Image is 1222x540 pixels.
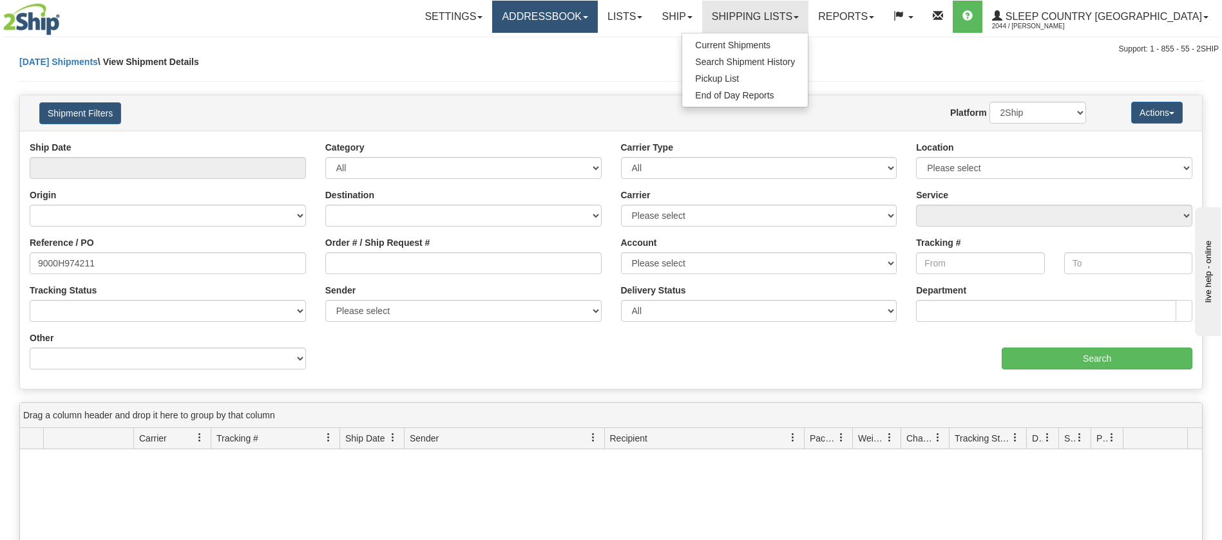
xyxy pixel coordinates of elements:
[3,44,1219,55] div: Support: 1 - 855 - 55 - 2SHIP
[39,102,121,124] button: Shipment Filters
[858,432,885,445] span: Weight
[695,57,795,67] span: Search Shipment History
[621,236,657,249] label: Account
[695,90,774,100] span: End of Day Reports
[189,427,211,449] a: Carrier filter column settings
[10,11,119,21] div: live help - online
[582,427,604,449] a: Sender filter column settings
[695,40,770,50] span: Current Shipments
[621,284,686,297] label: Delivery Status
[1064,432,1075,445] span: Shipment Issues
[1036,427,1058,449] a: Delivery Status filter column settings
[318,427,339,449] a: Tracking # filter column settings
[325,189,374,201] label: Destination
[810,432,837,445] span: Packages
[695,73,739,84] span: Pickup List
[916,252,1044,274] input: From
[808,1,884,33] a: Reports
[30,141,72,154] label: Ship Date
[1002,11,1202,22] span: Sleep Country [GEOGRAPHIC_DATA]
[1004,427,1026,449] a: Tracking Status filter column settings
[916,236,960,249] label: Tracking #
[216,432,258,445] span: Tracking #
[20,403,1202,428] div: grid grouping header
[927,427,949,449] a: Charge filter column settings
[992,20,1089,33] span: 2044 / [PERSON_NAME]
[410,432,439,445] span: Sender
[652,1,702,33] a: Ship
[879,427,901,449] a: Weight filter column settings
[906,432,933,445] span: Charge
[916,189,948,201] label: Service
[1101,427,1123,449] a: Pickup Status filter column settings
[345,432,385,445] span: Ship Date
[382,427,404,449] a: Ship Date filter column settings
[1131,102,1183,124] button: Actions
[1192,204,1221,335] iframe: chat widget
[30,284,97,297] label: Tracking Status
[30,189,56,201] label: Origin
[1069,427,1091,449] a: Shipment Issues filter column settings
[682,37,808,53] a: Current Shipments
[598,1,652,33] a: Lists
[1032,432,1043,445] span: Delivery Status
[1096,432,1107,445] span: Pickup Status
[492,1,598,33] a: Addressbook
[30,331,53,344] label: Other
[982,1,1218,33] a: Sleep Country [GEOGRAPHIC_DATA] 2044 / [PERSON_NAME]
[610,432,647,445] span: Recipient
[702,1,808,33] a: Shipping lists
[682,53,808,70] a: Search Shipment History
[1002,348,1192,369] input: Search
[3,3,60,35] img: logo2044.jpg
[916,141,953,154] label: Location
[621,189,651,201] label: Carrier
[19,57,98,67] a: [DATE] Shipments
[621,141,673,154] label: Carrier Type
[782,427,804,449] a: Recipient filter column settings
[950,106,987,119] label: Platform
[1064,252,1192,274] input: To
[139,432,167,445] span: Carrier
[325,284,356,297] label: Sender
[325,141,365,154] label: Category
[415,1,492,33] a: Settings
[325,236,430,249] label: Order # / Ship Request #
[830,427,852,449] a: Packages filter column settings
[682,70,808,87] a: Pickup List
[955,432,1011,445] span: Tracking Status
[30,236,94,249] label: Reference / PO
[916,284,966,297] label: Department
[682,87,808,104] a: End of Day Reports
[98,57,199,67] span: \ View Shipment Details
